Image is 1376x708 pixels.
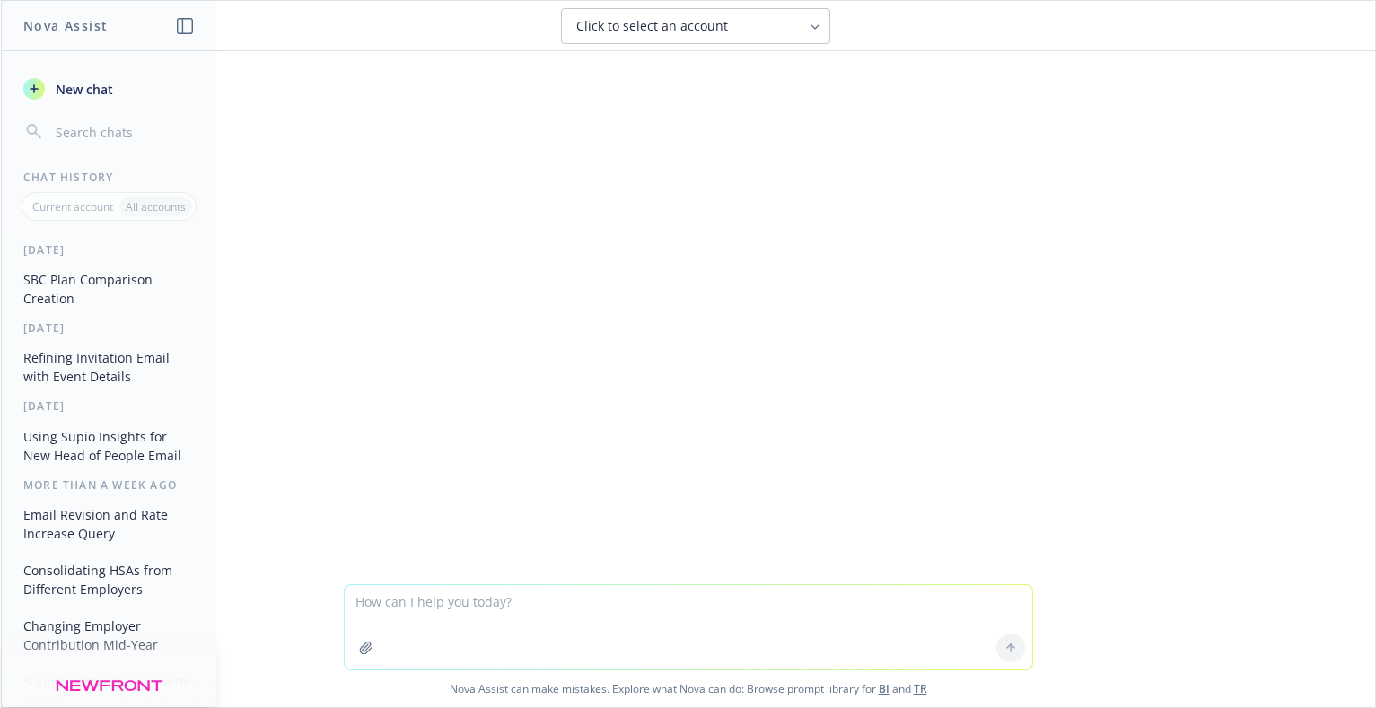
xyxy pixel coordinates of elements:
div: Chat History [2,170,216,185]
button: Using Supio Insights for New Head of People Email [16,422,202,470]
span: Click to select an account [576,17,728,35]
span: Nova Assist can make mistakes. Explore what Nova can do: Browse prompt library for and [8,670,1368,707]
div: More than a week ago [2,477,216,493]
button: Email Revision and Rate Increase Query [16,500,202,548]
button: Changing Employer Contribution Mid-Year [16,611,202,660]
button: Consolidating HSAs from Different Employers [16,555,202,604]
div: [DATE] [2,398,216,414]
button: Click to select an account [561,8,830,44]
button: SBC Plan Comparison Creation [16,265,202,313]
span: New chat [52,80,113,99]
p: Current account [32,199,113,214]
p: All accounts [126,199,186,214]
div: [DATE] [2,242,216,258]
a: BI [879,681,890,696]
a: TR [914,681,927,696]
button: Refining Invitation Email with Event Details [16,343,202,391]
div: [DATE] [2,320,216,336]
h1: Nova Assist [23,16,108,35]
input: Search chats [52,119,195,144]
button: New chat [16,73,202,105]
